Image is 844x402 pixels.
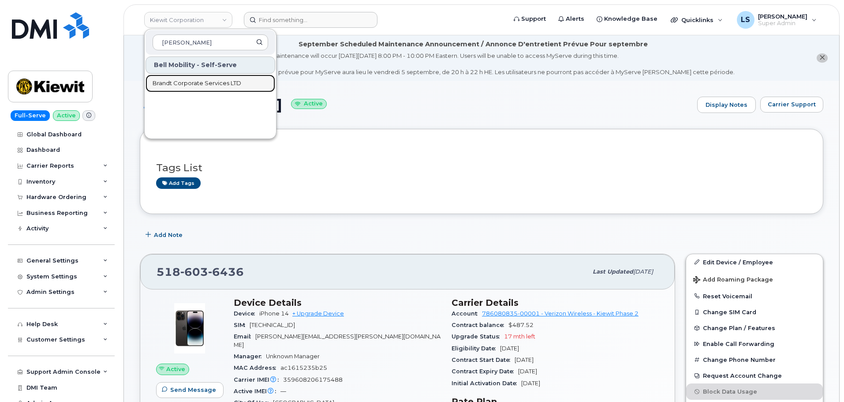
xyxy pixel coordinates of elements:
h3: Tags List [156,162,807,173]
a: Edit Device / Employee [686,254,823,270]
span: 359608206175488 [283,376,343,383]
span: Initial Activation Date [452,380,521,387]
button: Send Message [156,382,224,398]
span: MAC Address [234,364,280,371]
span: 6436 [208,265,244,278]
span: Carrier IMEI [234,376,283,383]
h3: Carrier Details [452,297,659,308]
div: September Scheduled Maintenance Announcement / Annonce D'entretient Prévue Pour septembre [299,40,648,49]
span: SIM [234,322,250,328]
span: Send Message [170,386,216,394]
span: 17 mth left [504,333,535,340]
span: Enable Call Forwarding [703,341,774,347]
span: iPhone 14 [259,310,289,317]
button: Request Account Change [686,368,823,383]
span: Upgrade Status [452,333,504,340]
span: Active [166,365,185,373]
button: Change SIM Card [686,304,823,320]
small: Active [291,99,327,109]
button: Enable Call Forwarding [686,336,823,352]
span: [PERSON_NAME][EMAIL_ADDRESS][PERSON_NAME][DOMAIN_NAME] [234,333,441,348]
h1: [PERSON_NAME] [140,97,693,113]
button: Change Plan / Features [686,320,823,336]
img: image20231002-3703462-njx0qo.jpeg [163,302,216,355]
span: Last updated [593,268,633,275]
iframe: Messenger Launcher [806,364,837,395]
span: Eligibility Date [452,345,500,352]
button: Add Roaming Package [686,270,823,288]
a: Display Notes [697,97,756,113]
button: close notification [817,53,828,63]
span: Add Note [154,231,183,239]
span: [DATE] [500,345,519,352]
span: Contract Expiry Date [452,368,518,375]
span: [TECHNICAL_ID] [250,322,295,328]
button: Block Data Usage [686,383,823,399]
span: [DATE] [518,368,537,375]
button: Reset Voicemail [686,288,823,304]
div: MyServe scheduled maintenance will occur [DATE][DATE] 8:00 PM - 10:00 PM Eastern. Users will be u... [212,52,735,76]
span: [DATE] [633,268,653,275]
span: Add Roaming Package [693,276,773,285]
a: 786080835-00001 - Verizon Wireless - Kiewit Phase 2 [482,310,639,317]
span: [DATE] [521,380,540,387]
span: 603 [180,265,208,278]
span: 518 [157,265,244,278]
button: Add Note [140,227,190,243]
h3: Device Details [234,297,441,308]
span: Contract Start Date [452,357,515,363]
span: Change Plan / Features [703,325,775,331]
span: Brandt Corporate Services LTD [153,79,241,88]
span: Manager [234,353,266,360]
span: Contract balance [452,322,508,328]
button: Change Phone Number [686,352,823,368]
span: Active IMEI [234,388,280,394]
span: $487.52 [508,322,534,328]
span: Unknown Manager [266,353,320,360]
span: Email [234,333,255,340]
span: [DATE] [515,357,534,363]
div: Bell Mobility - Self-Serve [146,56,275,74]
span: ac1615235b25 [280,364,327,371]
a: Brandt Corporate Services LTD [146,75,275,92]
span: Account [452,310,482,317]
span: Device [234,310,259,317]
input: Search [153,34,268,50]
span: — [280,388,286,394]
button: Carrier Support [760,97,823,113]
a: Add tags [156,177,201,188]
a: + Upgrade Device [292,310,344,317]
span: Carrier Support [768,100,816,109]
